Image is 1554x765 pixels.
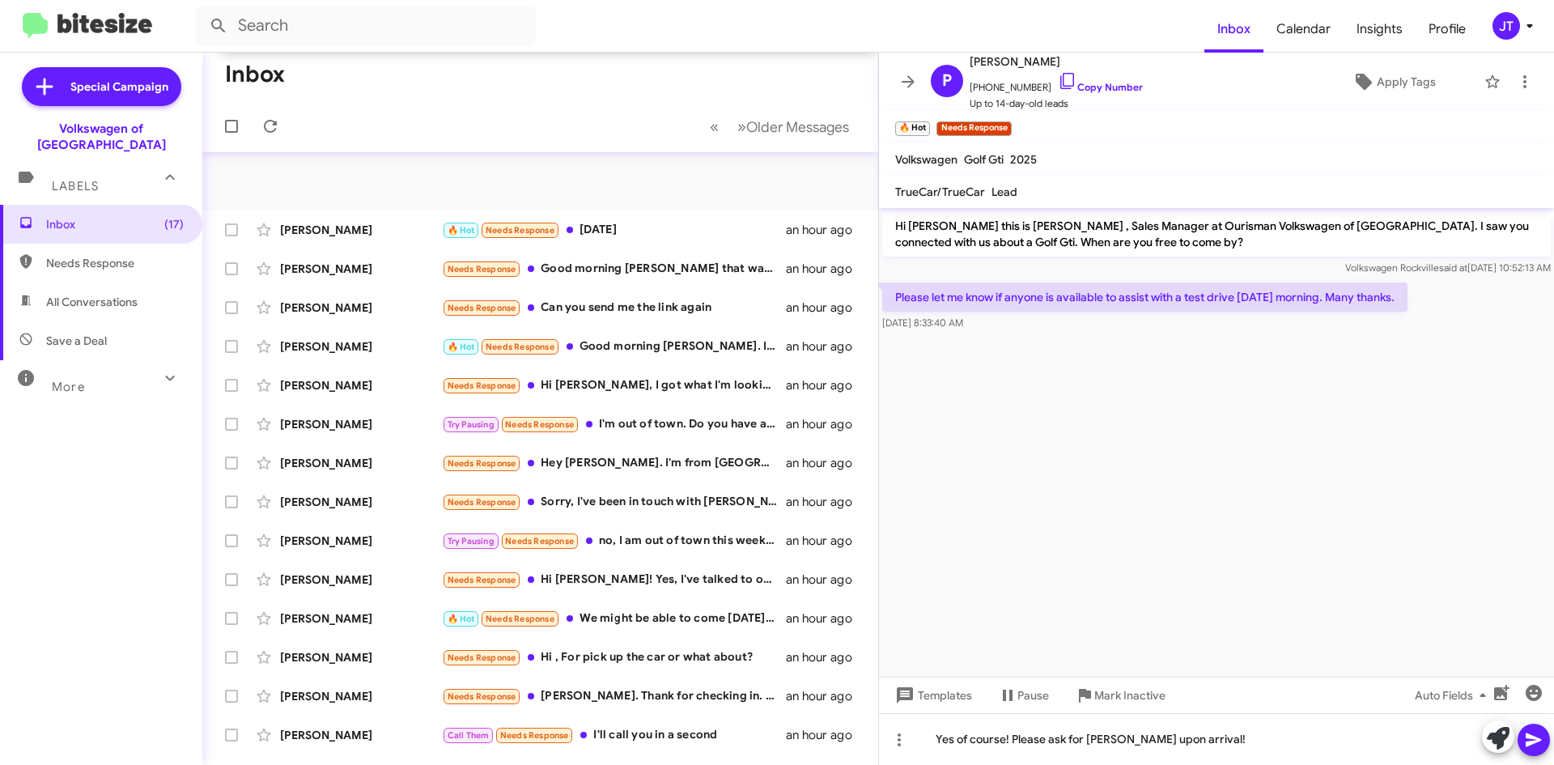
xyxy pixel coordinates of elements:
[442,571,786,589] div: Hi [PERSON_NAME]! Yes, I've talked to one of your sales associates. I'm only coming in if we agre...
[46,216,184,232] span: Inbox
[442,687,786,706] div: [PERSON_NAME]. Thank for checking in. But we decided to go with another brand.
[786,688,865,704] div: an hour ago
[486,342,554,352] span: Needs Response
[500,730,569,741] span: Needs Response
[448,536,495,546] span: Try Pausing
[1377,67,1436,96] span: Apply Tags
[486,225,554,236] span: Needs Response
[280,416,442,432] div: [PERSON_NAME]
[448,691,516,702] span: Needs Response
[280,533,442,549] div: [PERSON_NAME]
[448,264,516,274] span: Needs Response
[786,261,865,277] div: an hour ago
[442,454,786,473] div: Hey [PERSON_NAME]. I'm from [GEOGRAPHIC_DATA], so I was discussing the vehicle remotely. I have i...
[52,179,99,193] span: Labels
[1017,681,1049,710] span: Pause
[196,6,536,45] input: Search
[505,536,574,546] span: Needs Response
[442,493,786,512] div: Sorry, I've been in touch with [PERSON_NAME]. Not currently in the market for a new vehicle. I wi...
[970,71,1143,96] span: [PHONE_NUMBER]
[1010,152,1037,167] span: 2025
[442,648,786,667] div: Hi , For pick up the car or what about?
[442,260,786,278] div: Good morning [PERSON_NAME] that was back in May , I linked up with [PERSON_NAME] and Purchased th...
[448,730,490,741] span: Call Them
[448,380,516,391] span: Needs Response
[448,419,495,430] span: Try Pausing
[882,283,1408,312] p: Please let me know if anyone is available to assist with a test drive [DATE] morning. Many thanks.
[280,261,442,277] div: [PERSON_NAME]
[280,455,442,471] div: [PERSON_NAME]
[442,376,786,395] div: Hi [PERSON_NAME], I got what I'm looking for from another dealership. Thanks for offering help
[280,610,442,627] div: [PERSON_NAME]
[280,688,442,704] div: [PERSON_NAME]
[280,300,442,316] div: [PERSON_NAME]
[991,185,1017,199] span: Lead
[46,255,184,271] span: Needs Response
[786,649,865,665] div: an hour ago
[882,317,963,329] span: [DATE] 8:33:40 AM
[225,62,285,87] h1: Inbox
[448,652,516,663] span: Needs Response
[1058,81,1143,93] a: Copy Number
[1310,67,1476,96] button: Apply Tags
[1402,681,1505,710] button: Auto Fields
[936,121,1011,136] small: Needs Response
[737,117,746,137] span: »
[280,338,442,355] div: [PERSON_NAME]
[1344,6,1416,53] a: Insights
[448,342,475,352] span: 🔥 Hot
[728,110,859,143] button: Next
[442,221,786,240] div: [DATE]
[448,303,516,313] span: Needs Response
[710,117,719,137] span: «
[895,185,985,199] span: TrueCar/TrueCar
[442,415,786,434] div: I'm out of town. Do you have any Mazda 90
[882,211,1551,257] p: Hi [PERSON_NAME] this is [PERSON_NAME] , Sales Manager at Ourisman Volkswagen of [GEOGRAPHIC_DATA...
[46,294,138,310] span: All Conversations
[280,377,442,393] div: [PERSON_NAME]
[46,333,107,349] span: Save a Deal
[786,300,865,316] div: an hour ago
[1062,681,1178,710] button: Mark Inactive
[879,713,1554,765] div: Yes of course! Please ask for [PERSON_NAME] upon arrival!
[442,532,786,550] div: no, I am out of town this weekend
[1094,681,1165,710] span: Mark Inactive
[786,416,865,432] div: an hour ago
[879,681,985,710] button: Templates
[280,222,442,238] div: [PERSON_NAME]
[895,152,957,167] span: Volkswagen
[280,572,442,588] div: [PERSON_NAME]
[164,216,184,232] span: (17)
[786,455,865,471] div: an hour ago
[22,67,181,106] a: Special Campaign
[1479,12,1536,40] button: JT
[895,121,930,136] small: 🔥 Hot
[786,494,865,510] div: an hour ago
[448,225,475,236] span: 🔥 Hot
[1263,6,1344,53] a: Calendar
[1439,261,1467,274] span: said at
[280,727,442,743] div: [PERSON_NAME]
[442,299,786,317] div: Can you send me the link again
[970,96,1143,112] span: Up to 14-day-old leads
[786,727,865,743] div: an hour ago
[786,572,865,588] div: an hour ago
[280,649,442,665] div: [PERSON_NAME]
[786,338,865,355] div: an hour ago
[1416,6,1479,53] a: Profile
[1204,6,1263,53] a: Inbox
[786,377,865,393] div: an hour ago
[280,494,442,510] div: [PERSON_NAME]
[505,419,574,430] span: Needs Response
[746,118,849,136] span: Older Messages
[970,52,1143,71] span: [PERSON_NAME]
[964,152,1004,167] span: Golf Gti
[1415,681,1492,710] span: Auto Fields
[700,110,728,143] button: Previous
[1492,12,1520,40] div: JT
[1345,261,1551,274] span: Volkswagen Rockville [DATE] 10:52:13 AM
[448,497,516,508] span: Needs Response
